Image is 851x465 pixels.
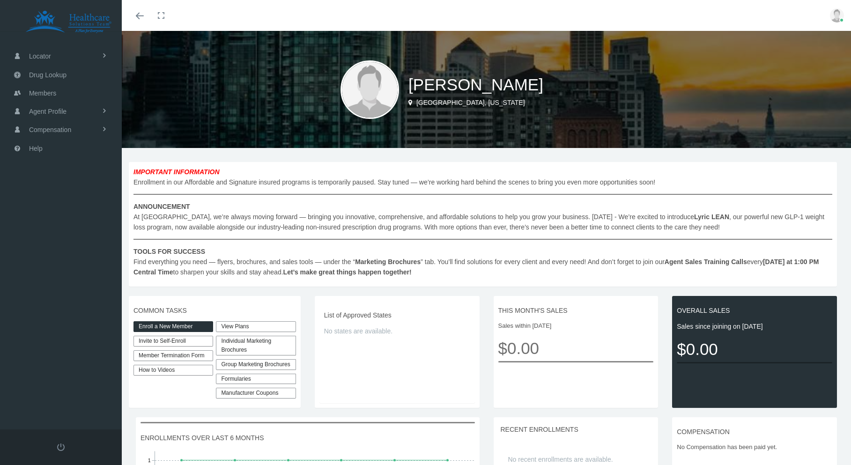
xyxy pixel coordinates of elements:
span: Help [29,140,43,157]
span: Drug Lookup [29,66,67,84]
b: Marketing Brochures [355,258,421,266]
span: ENROLLMENTS OVER LAST 6 MONTHS [141,433,475,443]
div: Individual Marketing Brochures [216,336,296,355]
span: $0.00 [677,336,832,362]
span: Members [29,84,56,102]
div: Formularies [216,374,296,384]
a: How to Videos [133,365,213,376]
span: No states are available. [324,326,470,336]
span: No Compensation has been paid yet. [677,443,832,452]
span: List of Approved States [324,310,470,320]
span: COMMON TASKS [133,305,296,316]
div: Group Marketing Brochures [216,359,296,370]
span: Compensation [29,121,71,139]
a: Invite to Self-Enroll [133,336,213,347]
a: Enroll a New Member [133,321,213,332]
span: Locator [29,47,51,65]
span: Agent Profile [29,103,67,120]
b: Agent Sales Training Calls [665,258,747,266]
img: user-placeholder.jpg [830,8,844,22]
span: $0.00 [498,335,654,361]
b: ANNOUNCEMENT [133,203,190,210]
a: Manufacturer Coupons [216,388,296,399]
img: HEALTHCARE SOLUTIONS TEAM, LLC [12,10,125,34]
img: user-placeholder.jpg [340,60,399,119]
a: View Plans [216,321,296,332]
span: Sales since joining on [DATE] [677,321,832,332]
b: IMPORTANT INFORMATION [133,168,220,176]
span: [PERSON_NAME] [408,75,543,94]
span: RECENT ENROLLMENTS [501,426,578,433]
span: Enrollment in our Affordable and Signature insured programs is temporarily paused. Stay tuned — w... [133,167,832,277]
b: TOOLS FOR SUCCESS [133,248,205,255]
b: Let’s make great things happen together! [283,268,412,276]
a: Member Termination Form [133,350,213,361]
span: COMPENSATION [677,427,832,437]
tspan: 1 [148,458,151,463]
b: Lyric LEAN [694,213,729,221]
span: Sales within [DATE] [498,321,654,331]
span: THIS MONTH'S SALES [498,305,654,316]
span: OVERALL SALES [677,305,832,316]
span: [GEOGRAPHIC_DATA], [US_STATE] [416,99,525,106]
